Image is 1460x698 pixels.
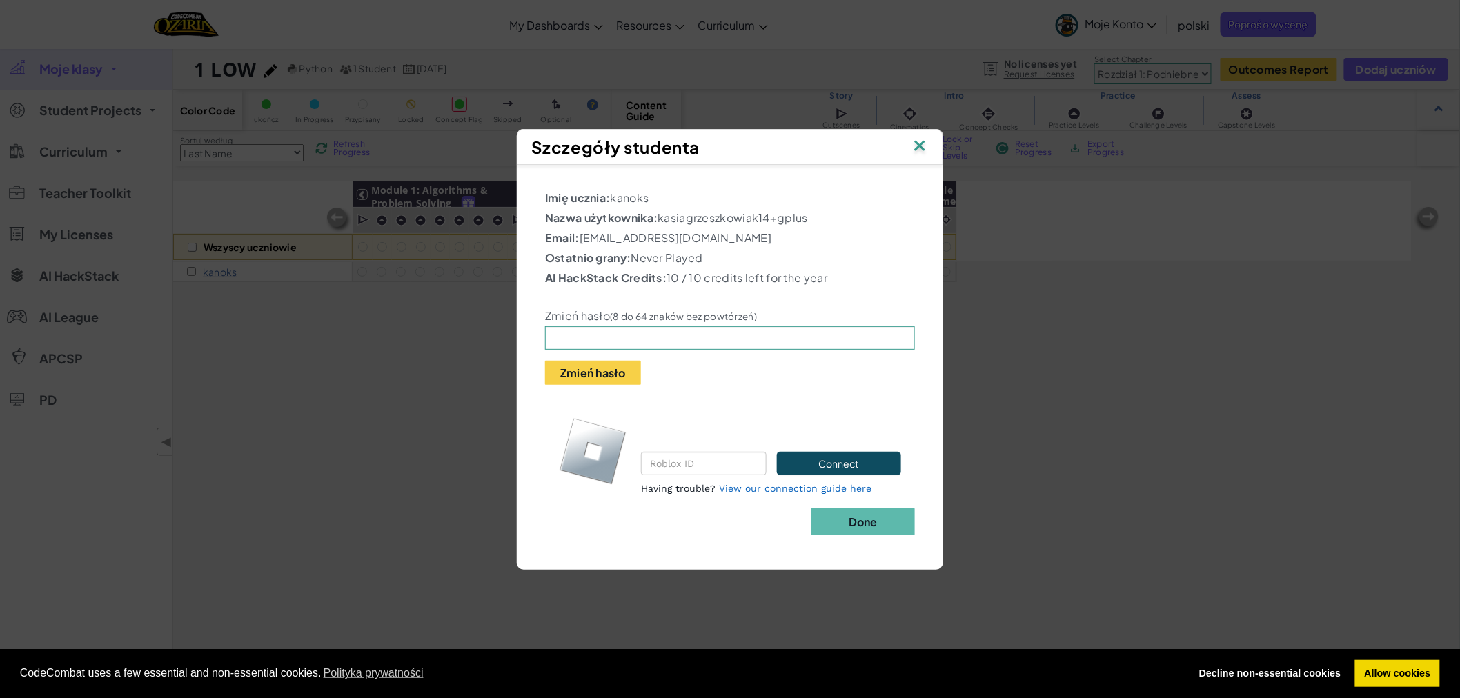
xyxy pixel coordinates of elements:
[545,190,915,206] p: kanoks
[545,270,667,285] b: AI HackStack Credits:
[531,137,700,157] span: Szczegóły studenta
[545,270,915,286] p: 10 / 10 credits left for the year
[545,230,580,245] b: Email:
[1355,660,1440,688] a: allow cookies
[610,310,757,322] small: (8 do 64 znaków bez powtórzeń)
[322,663,426,684] a: learn more about cookies
[545,309,757,323] label: Zmień hasło
[641,409,901,442] p: Connect the student's CodeCombat and Roblox accounts.
[545,250,915,266] p: Never Played
[1190,660,1350,688] a: deny cookies
[719,483,871,494] a: View our connection guide here
[559,417,627,486] img: roblox-logo.svg
[641,452,766,475] input: Roblox ID
[545,210,915,226] p: kasiagrzeszkowiak14+gplus
[777,452,901,475] button: Connect
[545,210,658,225] b: Nazwa użytkownika:
[545,190,611,205] b: Imię ucznia:
[641,483,716,494] span: Having trouble?
[849,515,878,529] b: Done
[545,230,915,246] p: [EMAIL_ADDRESS][DOMAIN_NAME]
[545,250,631,265] b: Ostatnio grany:
[811,508,915,535] button: Done
[911,137,929,157] img: IconClose.svg
[20,663,1179,684] span: CodeCombat uses a few essential and non-essential cookies.
[545,361,641,385] button: Zmień hasło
